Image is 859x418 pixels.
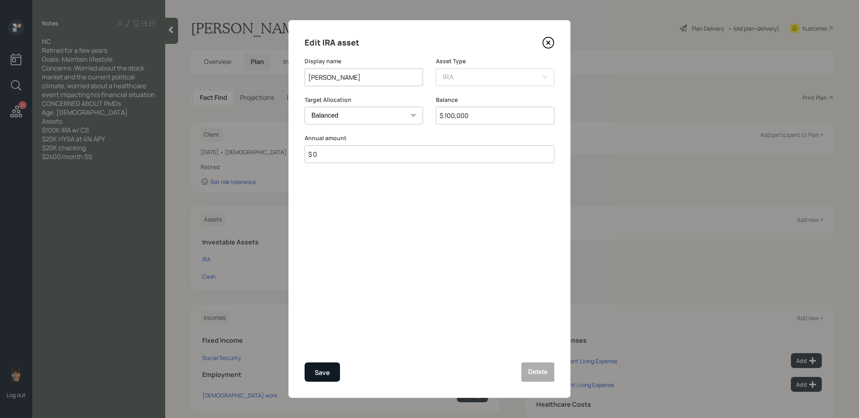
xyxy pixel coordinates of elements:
[305,96,423,104] label: Target Allocation
[305,362,340,382] button: Save
[305,57,423,65] label: Display name
[436,57,554,65] label: Asset Type
[436,96,554,104] label: Balance
[521,362,554,382] button: Delete
[315,367,330,378] div: Save
[305,36,359,49] h4: Edit IRA asset
[305,134,554,142] label: Annual amount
